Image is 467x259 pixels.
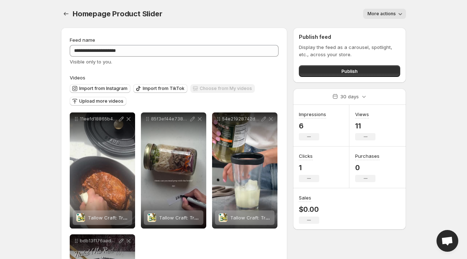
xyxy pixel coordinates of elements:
[355,152,379,160] h3: Purchases
[76,213,85,222] img: Tallow Craft: Traditional Beef Tallow (Halal)
[299,122,326,130] p: 6
[355,163,379,172] p: 0
[147,213,156,222] img: Tallow Craft: Traditional Beef Tallow (Halal)
[143,86,184,91] span: Import from TikTok
[340,93,359,100] p: 30 days
[70,37,95,43] span: Feed name
[61,9,71,19] button: Settings
[79,98,123,104] span: Upload more videos
[159,215,258,221] span: Tallow Craft: Traditional Beef Tallow (Halal)
[70,84,130,93] button: Import from Instagram
[299,44,400,58] p: Display the feed as a carousel, spotlight, etc., across your store.
[355,122,375,130] p: 11
[80,116,118,122] p: 11eefd18865b4e8a8f293e2147ccc2c1
[212,112,277,229] div: 54e21928742d4b7ca03318290a2c0eb2Tallow Craft: Traditional Beef Tallow (Halal)Tallow Craft: Tradit...
[80,238,118,244] p: bdb13f176aed4ac8aef99ddd6ee3402c
[70,112,135,229] div: 11eefd18865b4e8a8f293e2147ccc2c1Tallow Craft: Traditional Beef Tallow (Halal)Tallow Craft: Tradit...
[141,112,206,229] div: 85f3ef44e738433a999eb870896b41f0Tallow Craft: Traditional Beef Tallow (Halal)Tallow Craft: Tradit...
[70,97,126,106] button: Upload more videos
[363,9,406,19] button: More actions
[70,75,85,81] span: Videos
[133,84,187,93] button: Import from TikTok
[299,65,400,77] button: Publish
[299,205,319,214] p: $0.00
[341,67,358,75] span: Publish
[88,215,187,221] span: Tallow Craft: Traditional Beef Tallow (Halal)
[299,33,400,41] h2: Publish feed
[436,230,458,252] div: Open chat
[355,111,369,118] h3: Views
[70,59,112,65] span: Visible only to you.
[299,111,326,118] h3: Impressions
[73,9,162,18] span: Homepage Product Slider
[367,11,396,17] span: More actions
[222,116,260,122] p: 54e21928742d4b7ca03318290a2c0eb2
[79,86,127,91] span: Import from Instagram
[299,152,313,160] h3: Clicks
[151,116,189,122] p: 85f3ef44e738433a999eb870896b41f0
[230,215,329,221] span: Tallow Craft: Traditional Beef Tallow (Halal)
[299,194,311,201] h3: Sales
[219,213,227,222] img: Tallow Craft: Traditional Beef Tallow (Halal)
[299,163,319,172] p: 1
